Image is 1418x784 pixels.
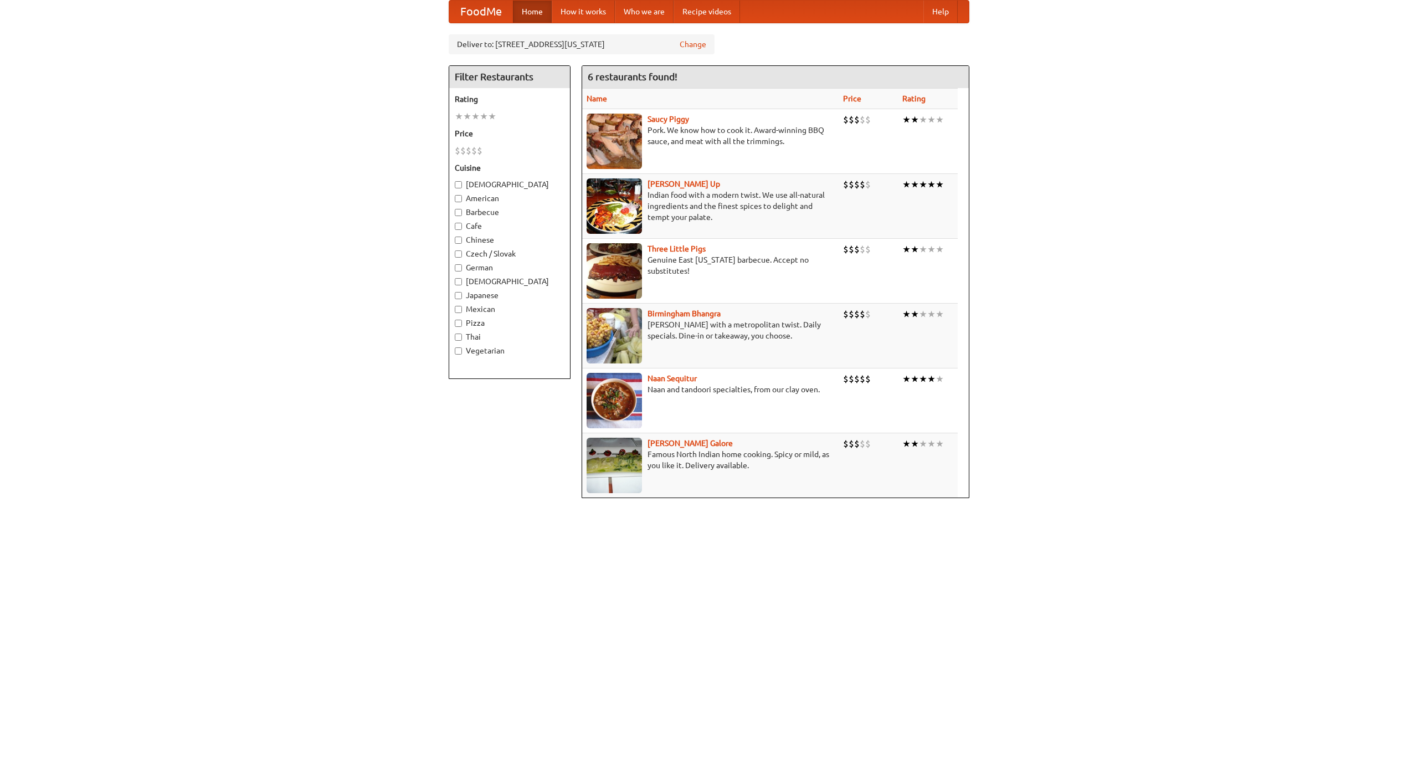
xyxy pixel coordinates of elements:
[936,243,944,255] li: ★
[449,1,513,23] a: FoodMe
[615,1,674,23] a: Who we are
[843,94,861,103] a: Price
[455,195,462,202] input: American
[587,254,834,276] p: Genuine East [US_STATE] barbecue. Accept no substitutes!
[552,1,615,23] a: How it works
[854,243,860,255] li: $
[927,243,936,255] li: ★
[648,115,689,124] b: Saucy Piggy
[648,309,721,318] a: Birmingham Bhangra
[455,276,564,287] label: [DEMOGRAPHIC_DATA]
[455,110,463,122] li: ★
[854,308,860,320] li: $
[902,94,926,103] a: Rating
[587,125,834,147] p: Pork. We know how to cook it. Award-winning BBQ sauce, and meat with all the trimmings.
[488,110,496,122] li: ★
[843,243,849,255] li: $
[455,193,564,204] label: American
[587,449,834,471] p: Famous North Indian home cooking. Spicy or mild, as you like it. Delivery available.
[471,145,477,157] li: $
[865,373,871,385] li: $
[865,243,871,255] li: $
[455,292,462,299] input: Japanese
[902,308,911,320] li: ★
[455,237,462,244] input: Chinese
[680,39,706,50] a: Change
[849,178,854,191] li: $
[865,308,871,320] li: $
[455,345,564,356] label: Vegetarian
[588,71,677,82] ng-pluralize: 6 restaurants found!
[477,145,482,157] li: $
[455,317,564,329] label: Pizza
[455,145,460,157] li: $
[587,438,642,493] img: currygalore.jpg
[455,334,462,341] input: Thai
[471,110,480,122] li: ★
[919,114,927,126] li: ★
[849,438,854,450] li: $
[865,178,871,191] li: $
[674,1,740,23] a: Recipe videos
[919,243,927,255] li: ★
[648,180,720,188] a: [PERSON_NAME] Up
[455,304,564,315] label: Mexican
[860,438,865,450] li: $
[927,114,936,126] li: ★
[902,373,911,385] li: ★
[455,347,462,355] input: Vegetarian
[843,438,849,450] li: $
[911,178,919,191] li: ★
[455,278,462,285] input: [DEMOGRAPHIC_DATA]
[455,179,564,190] label: [DEMOGRAPHIC_DATA]
[927,438,936,450] li: ★
[587,94,607,103] a: Name
[936,438,944,450] li: ★
[919,308,927,320] li: ★
[455,128,564,139] h5: Price
[455,248,564,259] label: Czech / Slovak
[587,178,642,234] img: curryup.jpg
[449,66,570,88] h4: Filter Restaurants
[587,243,642,299] img: littlepigs.jpg
[587,384,834,395] p: Naan and tandoori specialties, from our clay oven.
[587,319,834,341] p: [PERSON_NAME] with a metropolitan twist. Daily specials. Dine-in or takeaway, you choose.
[648,439,733,448] a: [PERSON_NAME] Galore
[919,438,927,450] li: ★
[849,373,854,385] li: $
[860,308,865,320] li: $
[860,373,865,385] li: $
[911,438,919,450] li: ★
[865,114,871,126] li: $
[455,250,462,258] input: Czech / Slovak
[936,373,944,385] li: ★
[936,114,944,126] li: ★
[854,438,860,450] li: $
[919,178,927,191] li: ★
[587,308,642,363] img: bhangra.jpg
[455,162,564,173] h5: Cuisine
[936,308,944,320] li: ★
[936,178,944,191] li: ★
[911,243,919,255] li: ★
[455,207,564,218] label: Barbecue
[455,306,462,313] input: Mexican
[480,110,488,122] li: ★
[460,145,466,157] li: $
[455,262,564,273] label: German
[648,244,706,253] a: Three Little Pigs
[902,243,911,255] li: ★
[902,178,911,191] li: ★
[587,189,834,223] p: Indian food with a modern twist. We use all-natural ingredients and the finest spices to delight ...
[902,114,911,126] li: ★
[455,221,564,232] label: Cafe
[648,374,697,383] a: Naan Sequitur
[587,373,642,428] img: naansequitur.jpg
[843,114,849,126] li: $
[455,94,564,105] h5: Rating
[911,114,919,126] li: ★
